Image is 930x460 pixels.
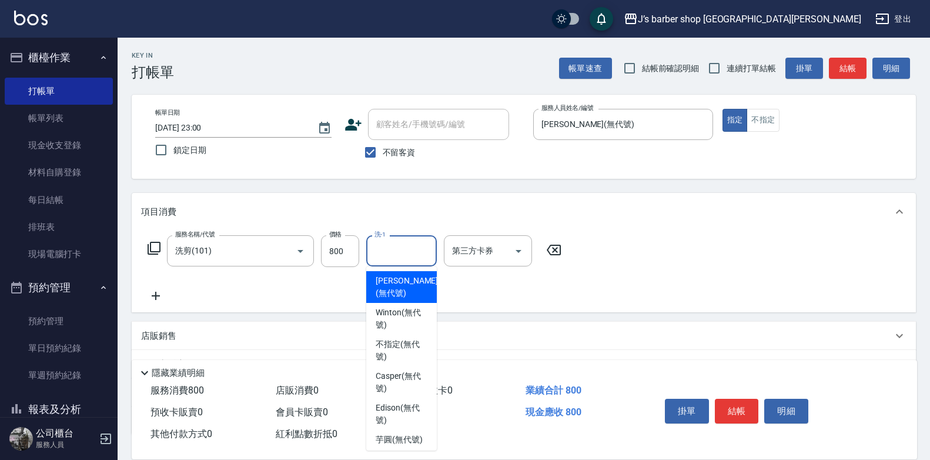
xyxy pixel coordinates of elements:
[155,108,180,117] label: 帳單日期
[376,275,438,299] span: [PERSON_NAME] (無代號)
[5,159,113,186] a: 材料自購登錄
[715,399,759,424] button: 結帳
[829,58,867,79] button: 結帳
[5,308,113,335] a: 預約管理
[5,132,113,159] a: 現金收支登錄
[638,12,861,26] div: J’s barber shop [GEOGRAPHIC_DATA][PERSON_NAME]
[36,428,96,439] h5: 公司櫃台
[310,114,339,142] button: Choose date, selected date is 2025-10-08
[642,62,700,75] span: 結帳前確認明細
[173,144,206,156] span: 鎖定日期
[5,272,113,303] button: 預約管理
[376,338,427,363] span: 不指定 (無代號)
[291,242,310,261] button: Open
[132,350,916,378] div: 預收卡販賣
[526,406,581,418] span: 現金應收 800
[871,8,916,30] button: 登出
[5,186,113,214] a: 每日結帳
[5,362,113,389] a: 單週預約紀錄
[5,214,113,241] a: 排班表
[155,118,306,138] input: YYYY/MM/DD hh:mm
[526,385,581,396] span: 業績合計 800
[5,105,113,132] a: 帳單列表
[276,428,337,439] span: 紅利點數折抵 0
[132,52,174,59] h2: Key In
[722,109,748,132] button: 指定
[5,241,113,268] a: 現場電腦打卡
[376,306,427,331] span: Winton (無代號)
[619,7,866,31] button: J’s barber shop [GEOGRAPHIC_DATA][PERSON_NAME]
[150,428,212,439] span: 其他付款方式 0
[747,109,780,132] button: 不指定
[141,206,176,218] p: 項目消費
[665,399,709,424] button: 掛單
[376,434,423,446] span: 芋圓 (無代號)
[590,7,613,31] button: save
[132,322,916,350] div: 店販銷售
[727,62,776,75] span: 連續打單結帳
[785,58,823,79] button: 掛單
[14,11,48,25] img: Logo
[141,330,176,342] p: 店販銷售
[872,58,910,79] button: 明細
[36,439,96,450] p: 服務人員
[175,230,215,239] label: 服務名稱/代號
[329,230,342,239] label: 價格
[509,242,528,261] button: Open
[141,358,185,371] p: 預收卡販賣
[276,385,319,396] span: 店販消費 0
[5,335,113,362] a: 單日預約紀錄
[132,64,174,81] h3: 打帳單
[5,42,113,73] button: 櫃檯作業
[276,406,328,418] span: 會員卡販賣 0
[374,230,386,239] label: 洗-1
[383,146,416,159] span: 不留客資
[150,406,203,418] span: 預收卡販賣 0
[559,58,612,79] button: 帳單速查
[376,402,427,426] span: Edison (無代號)
[132,193,916,231] div: 項目消費
[150,385,204,396] span: 服務消費 800
[5,394,113,425] button: 報表及分析
[5,78,113,105] a: 打帳單
[376,370,427,395] span: Casper (無代號)
[541,104,593,112] label: 服務人員姓名/編號
[9,427,33,451] img: Person
[764,399,808,424] button: 明細
[152,367,205,379] p: 隱藏業績明細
